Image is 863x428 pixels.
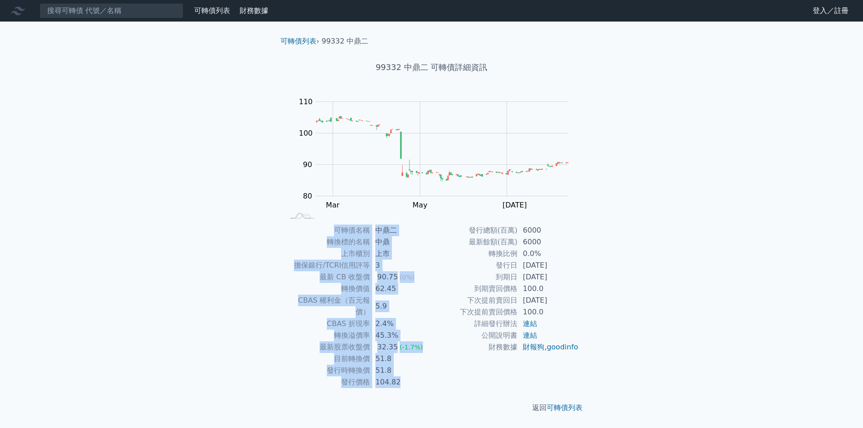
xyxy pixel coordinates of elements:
a: 財報狗 [523,343,544,351]
li: 99332 中鼎二 [322,36,369,47]
td: 2.4% [370,318,431,330]
tspan: [DATE] [503,201,527,209]
td: 62.45 [370,283,431,295]
td: 轉換溢價率 [284,330,370,341]
td: 發行時轉換價 [284,365,370,376]
a: 登入／註冊 [805,4,856,18]
td: 轉換價值 [284,283,370,295]
td: 最新股票收盤價 [284,341,370,353]
td: [DATE] [517,260,579,271]
td: 到期日 [431,271,517,283]
a: 連結 [523,319,537,328]
a: 財務數據 [240,6,268,15]
td: 上市 [370,248,431,260]
td: 中鼎二 [370,225,431,236]
li: › [280,36,319,47]
td: 最新餘額(百萬) [431,236,517,248]
h1: 99332 中鼎二 可轉債詳細資訊 [273,61,590,74]
td: 45.3% [370,330,431,341]
div: 32.35 [375,341,400,353]
td: CBAS 折現率 [284,318,370,330]
td: CBAS 權利金（百元報價） [284,295,370,318]
td: 發行價格 [284,376,370,388]
a: 可轉債列表 [547,403,583,412]
input: 搜尋可轉債 代號／名稱 [40,3,183,18]
tspan: 110 [299,97,313,106]
a: 可轉債列表 [280,37,316,45]
td: 公開說明書 [431,330,517,341]
td: 5.9 [370,295,431,318]
td: 6000 [517,225,579,236]
td: 發行日 [431,260,517,271]
div: 聊天小工具 [818,385,863,428]
td: 下次提前賣回價格 [431,306,517,318]
a: 可轉債列表 [194,6,230,15]
td: 到期賣回價格 [431,283,517,295]
tspan: May [413,201,427,209]
td: 中鼎 [370,236,431,248]
a: 連結 [523,331,537,340]
g: Series [316,116,568,181]
td: 100.0 [517,306,579,318]
span: (0%) [400,274,414,281]
tspan: 90 [303,160,312,169]
td: [DATE] [517,295,579,306]
tspan: 80 [303,192,312,200]
td: 轉換比例 [431,248,517,260]
td: 6000 [517,236,579,248]
tspan: 100 [299,129,313,137]
td: 財務數據 [431,341,517,353]
td: 目前轉換價 [284,353,370,365]
span: (-1.7%) [400,344,423,351]
g: Chart [294,97,582,228]
td: 3 [370,260,431,271]
td: 最新 CB 收盤價 [284,271,370,283]
tspan: Mar [326,201,340,209]
td: 轉換標的名稱 [284,236,370,248]
p: 返回 [273,402,590,413]
a: goodinfo [547,343,578,351]
td: 下次提前賣回日 [431,295,517,306]
td: 51.8 [370,353,431,365]
td: 發行總額(百萬) [431,225,517,236]
td: 51.8 [370,365,431,376]
td: [DATE] [517,271,579,283]
td: , [517,341,579,353]
td: 擔保銀行/TCRI信用評等 [284,260,370,271]
td: 100.0 [517,283,579,295]
td: 可轉債名稱 [284,225,370,236]
iframe: Chat Widget [818,385,863,428]
td: 上市櫃別 [284,248,370,260]
div: 90.75 [375,271,400,283]
td: 詳細發行辦法 [431,318,517,330]
td: 0.0% [517,248,579,260]
td: 104.82 [370,376,431,388]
